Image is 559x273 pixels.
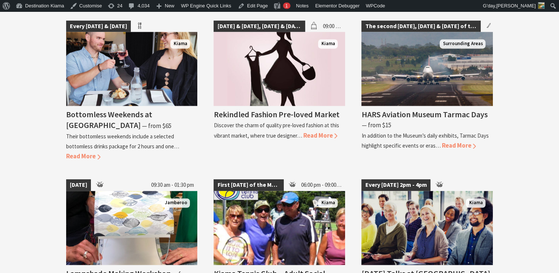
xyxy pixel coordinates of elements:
[442,141,476,149] span: Read More
[466,198,485,208] span: Kiama
[285,3,288,9] span: 1
[361,132,488,149] p: In addition to the Museum’s daily exhibits, Tarmac Days highlight specific events or eras…
[66,191,198,265] img: 2 pairs of hands making a lampshade
[66,20,131,32] span: Every [DATE] & [DATE]
[361,20,493,162] a: The second [DATE], [DATE] & [DATE] of the month This air craft holds the record for non stop flig...
[214,109,339,119] h4: Rekindled Fashion Pre-loved Market
[147,179,197,191] span: 09:30 am - 01:30 pm
[214,20,305,32] span: [DATE] & [DATE], [DATE] & [DATE]
[318,39,338,48] span: Kiama
[170,39,190,48] span: Kiama
[361,179,430,191] span: Every [DATE] 2pm - 4pm
[214,20,345,162] a: [DATE] & [DATE], [DATE] & [DATE] 09:00 am fashion Kiama Rekindled Fashion Pre-loved Market Discov...
[66,20,198,162] a: Every [DATE] & [DATE] Couple dining with wine and grazing board laughing Kiama Bottomless Weekend...
[303,131,337,139] span: Read More
[214,122,339,139] p: Discover the charm of quality pre-loved fashion at this vibrant market, where true designer…
[66,32,198,106] img: Couple dining with wine and grazing board laughing
[440,39,485,48] span: Surrounding Areas
[297,179,345,191] span: 06:00 pm - 09:00 pm
[496,3,536,9] span: [PERSON_NAME]
[66,133,179,150] p: Their bottomless weekends include a selected bottomless drinks package for 2 hours and one…
[318,198,338,208] span: Kiama
[66,152,100,160] span: Read More
[214,179,284,191] span: First [DATE] of the Month
[214,32,345,106] img: fashion
[361,20,480,32] span: The second [DATE], [DATE] & [DATE] of the month
[361,121,391,129] span: ⁠— from $15
[142,122,171,130] span: ⁠— from $65
[66,109,152,130] h4: Bottomless Weekends at [GEOGRAPHIC_DATA]
[66,179,91,191] span: [DATE]
[361,32,493,106] img: This air craft holds the record for non stop flight from London to Sydney. Record set in August 198
[319,20,345,32] span: 09:00 am
[361,109,487,119] h4: HARS Aviation Museum Tarmac Days
[161,198,190,208] span: Jamberoo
